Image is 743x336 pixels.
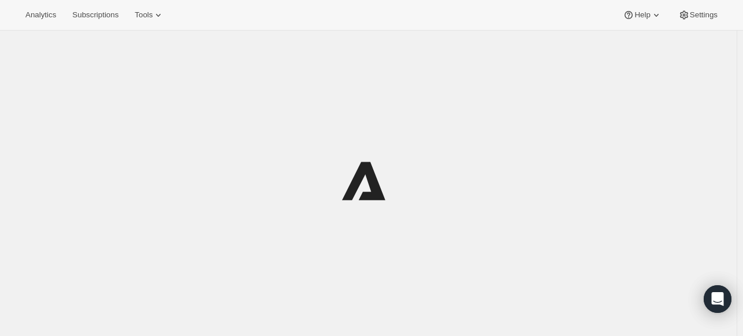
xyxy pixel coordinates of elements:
div: Open Intercom Messenger [704,285,731,313]
button: Subscriptions [65,7,125,23]
span: Settings [690,10,718,20]
span: Tools [135,10,153,20]
span: Subscriptions [72,10,118,20]
span: Help [634,10,650,20]
button: Tools [128,7,171,23]
button: Analytics [18,7,63,23]
button: Help [616,7,668,23]
button: Settings [671,7,725,23]
span: Analytics [25,10,56,20]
